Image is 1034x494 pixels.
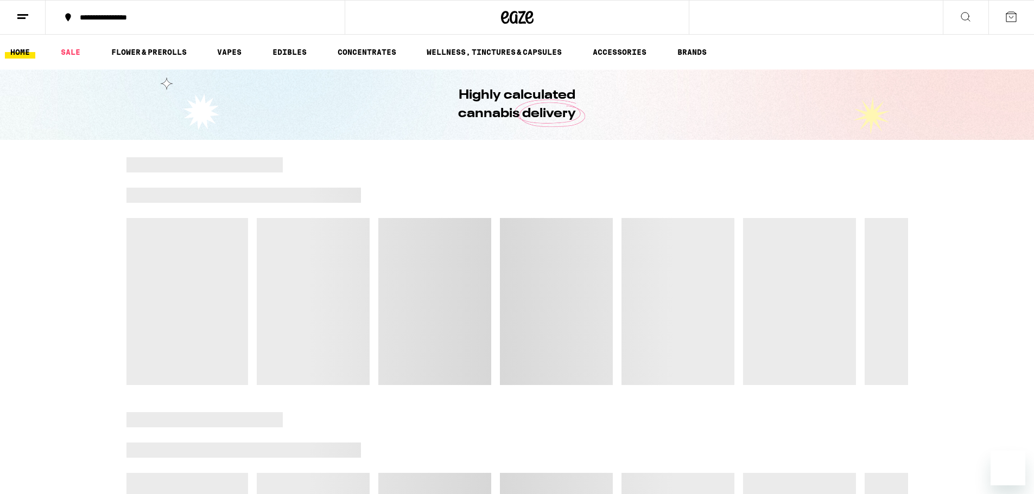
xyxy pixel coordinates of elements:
[428,86,607,123] h1: Highly calculated cannabis delivery
[421,46,567,59] a: WELLNESS, TINCTURES & CAPSULES
[5,46,35,59] a: HOME
[212,46,247,59] a: VAPES
[106,46,192,59] a: FLOWER & PREROLLS
[332,46,402,59] a: CONCENTRATES
[587,46,652,59] a: ACCESSORIES
[267,46,312,59] a: EDIBLES
[672,46,712,59] a: BRANDS
[991,451,1025,485] iframe: Button to launch messaging window
[55,46,86,59] a: SALE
